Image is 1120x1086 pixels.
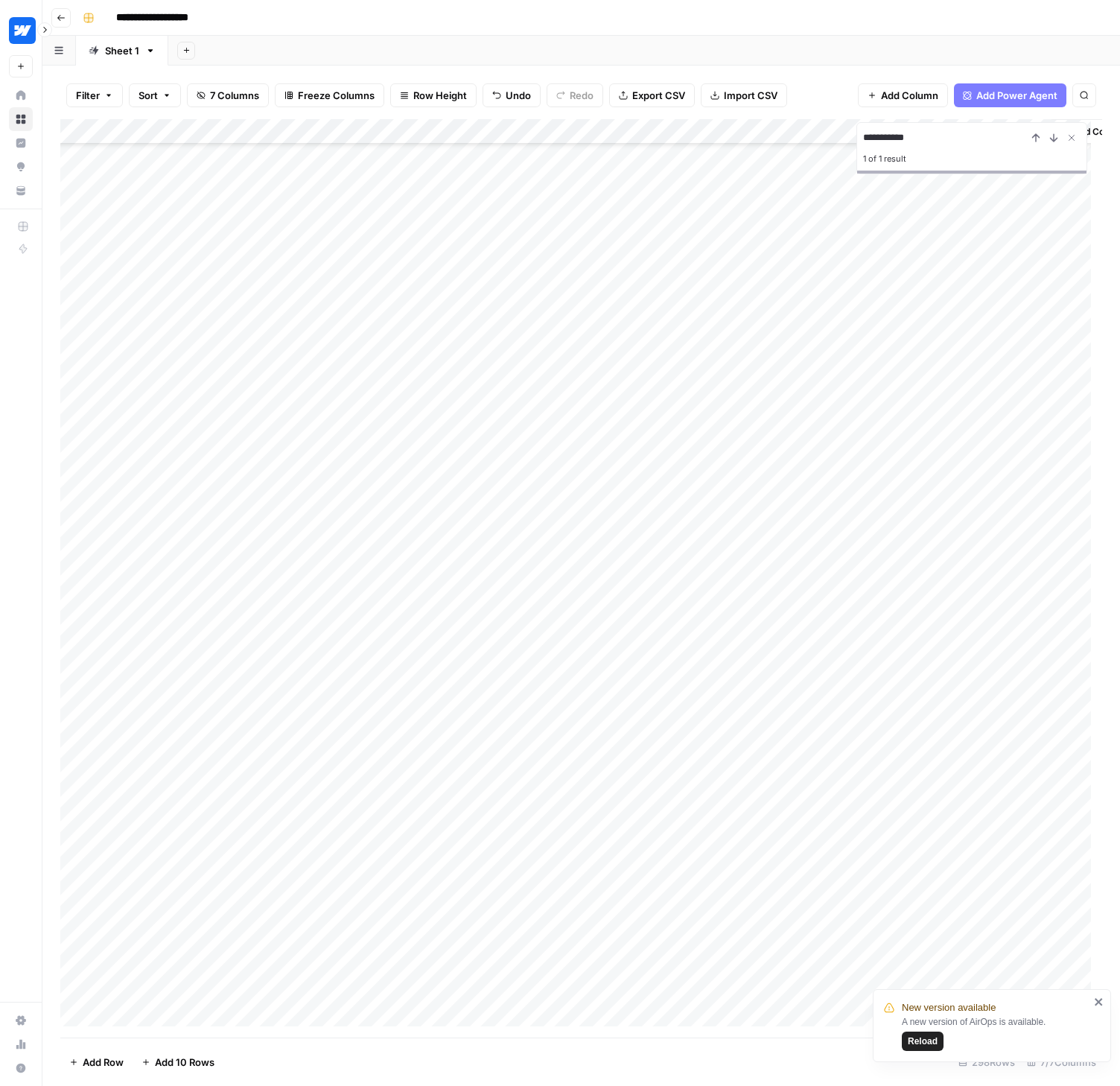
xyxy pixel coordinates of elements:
button: Import CSV [701,83,787,107]
div: A new version of AirOps is available. [902,1015,1089,1051]
a: Insights [9,131,33,155]
div: Sheet 1 [105,43,139,58]
span: Add Row [83,1055,124,1070]
span: Export CSV [632,88,685,103]
span: Import CSV [724,88,777,103]
button: Sort [129,83,181,107]
img: Webflow Logo [9,17,36,44]
span: Redo [570,88,594,103]
div: 1 of 1 result [863,150,1081,168]
span: Sort [139,88,158,103]
div: 7/7 Columns [1021,1050,1102,1074]
button: Row Height [390,83,477,107]
a: Browse [9,107,33,131]
button: Add Row [60,1050,133,1074]
a: Your Data [9,179,33,203]
span: Add Column [881,88,938,103]
span: Reload [908,1035,938,1048]
button: Add 10 Rows [133,1050,223,1074]
span: Add Power Agent [976,88,1057,103]
button: 7 Columns [187,83,269,107]
button: Freeze Columns [275,83,384,107]
span: New version available [902,1000,996,1015]
button: Close Search [1063,129,1081,147]
button: Export CSV [609,83,695,107]
button: Undo [483,83,541,107]
span: Freeze Columns [298,88,375,103]
span: 7 Columns [210,88,259,103]
button: Add Power Agent [954,83,1066,107]
button: Redo [547,83,603,107]
button: Add Column [858,83,948,107]
button: Previous Result [1027,129,1045,147]
a: Opportunities [9,155,33,179]
a: Settings [9,1009,33,1032]
button: Workspace: Webflow [9,12,33,49]
button: Help + Support [9,1056,33,1080]
span: Add 10 Rows [155,1055,214,1070]
button: Reload [902,1032,944,1051]
div: 298 Rows [952,1050,1021,1074]
button: Next Result [1045,129,1063,147]
a: Usage [9,1032,33,1056]
button: Filter [66,83,123,107]
a: Home [9,83,33,107]
span: Undo [506,88,531,103]
button: close [1094,996,1104,1008]
a: Sheet 1 [76,36,168,66]
span: Row Height [413,88,467,103]
span: Filter [76,88,100,103]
